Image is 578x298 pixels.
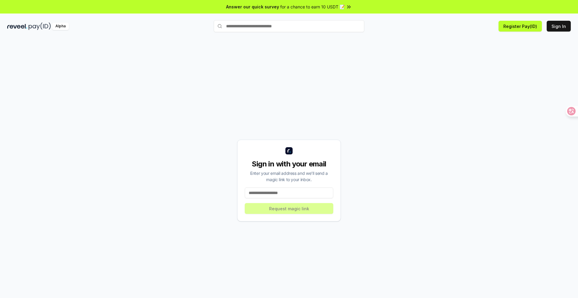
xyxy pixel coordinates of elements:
[285,147,293,154] img: logo_small
[29,23,51,30] img: pay_id
[52,23,69,30] div: Alpha
[245,159,333,169] div: Sign in with your email
[280,4,345,10] span: for a chance to earn 10 USDT 📝
[226,4,279,10] span: Answer our quick survey
[547,21,571,32] button: Sign In
[499,21,542,32] button: Register Pay(ID)
[7,23,27,30] img: reveel_dark
[245,170,333,183] div: Enter your email address and we’ll send a magic link to your inbox.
